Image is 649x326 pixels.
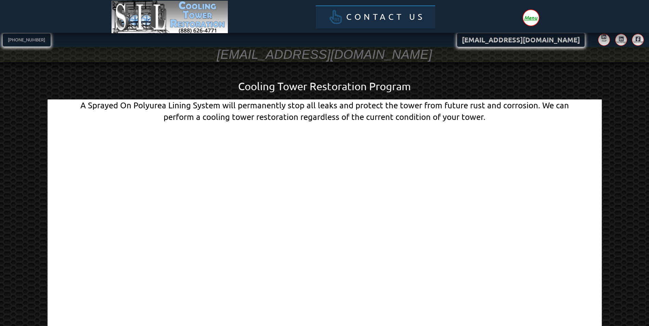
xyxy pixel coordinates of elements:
[632,34,644,46] a: SILinings
[457,33,585,47] a: [EMAIL_ADDRESS][DOMAIN_NAME]
[523,10,539,26] div: Toggle Off Canvas Content
[615,34,627,46] a: SILinings
[616,41,624,43] span: SILinings
[598,34,610,46] a: RDP
[3,33,51,46] a: [PHONE_NUMBER]
[524,15,537,20] span: Menu
[217,46,432,63] h3: [EMAIL_ADDRESS][DOMAIN_NAME]
[8,38,45,42] span: [PHONE_NUMBER]
[112,1,228,33] img: Image
[633,40,642,43] span: SILinings
[75,99,574,122] div: A Sprayed On Polyurea Lining System will permanently stop all leaks and protect the tower from fu...
[316,5,435,28] a: Contact Us
[602,39,607,42] span: RDP
[346,13,425,21] span: Contact Us
[75,79,574,94] h1: Cooling Tower Restoration Program
[462,37,580,43] span: [EMAIL_ADDRESS][DOMAIN_NAME]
